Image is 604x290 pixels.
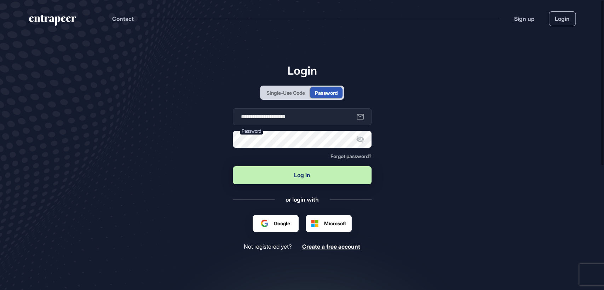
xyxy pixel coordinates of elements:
[240,127,263,135] label: Password
[233,64,372,77] h1: Login
[514,14,535,23] a: Sign up
[266,89,305,97] div: Single-Use Code
[315,89,338,97] div: Password
[330,153,372,159] a: Forgot password?
[233,166,372,184] button: Log in
[330,153,372,159] span: Forgot password?
[244,243,292,250] span: Not registered yet?
[302,243,360,250] a: Create a free account
[324,220,346,227] span: Microsoft
[112,14,134,23] button: Contact
[286,196,319,203] div: or login with
[28,15,77,28] a: entrapeer-logo
[549,11,576,26] a: Login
